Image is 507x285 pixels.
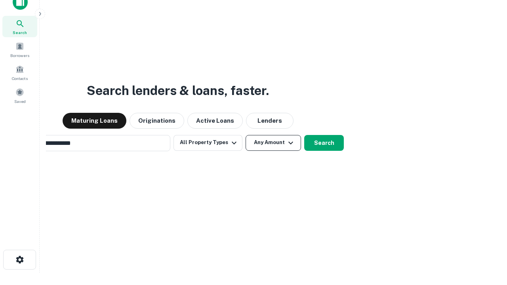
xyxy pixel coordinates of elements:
button: All Property Types [173,135,242,151]
span: Saved [14,98,26,104]
a: Search [2,16,37,37]
span: Search [13,29,27,36]
button: Any Amount [246,135,301,151]
a: Saved [2,85,37,106]
button: Originations [130,113,184,129]
button: Maturing Loans [63,113,126,129]
h3: Search lenders & loans, faster. [87,81,269,100]
button: Search [304,135,344,151]
span: Contacts [12,75,28,82]
button: Lenders [246,113,294,129]
iframe: Chat Widget [467,222,507,260]
a: Borrowers [2,39,37,60]
span: Borrowers [10,52,29,59]
button: Active Loans [187,113,243,129]
a: Contacts [2,62,37,83]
